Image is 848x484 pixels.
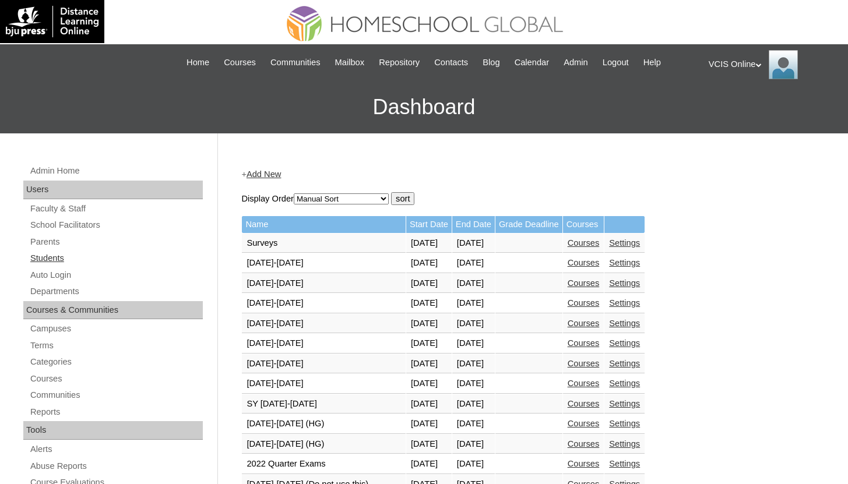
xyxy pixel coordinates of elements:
td: Surveys [242,234,406,253]
td: [DATE] [406,374,452,394]
a: Logout [597,56,635,69]
a: Abuse Reports [29,459,203,474]
a: Home [181,56,215,69]
a: Courses [568,298,600,308]
a: Communities [265,56,326,69]
td: [DATE] [406,334,452,354]
a: Settings [609,258,640,267]
a: Reports [29,405,203,419]
td: [DATE]-[DATE] [242,253,406,273]
a: Terms [29,338,203,353]
span: Blog [483,56,499,69]
td: [DATE] [406,314,452,334]
td: [DATE] [452,454,495,474]
a: Admin Home [29,164,203,178]
span: Communities [270,56,321,69]
a: Settings [609,238,640,248]
a: Settings [609,298,640,308]
a: Courses [568,338,600,348]
form: Display Order [241,192,818,205]
a: Alerts [29,442,203,457]
td: End Date [452,216,495,233]
a: Help [638,56,667,69]
td: [DATE] [406,414,452,434]
td: [DATE]-[DATE] [242,294,406,313]
a: Admin [558,56,594,69]
td: [DATE] [452,414,495,434]
a: Settings [609,319,640,328]
div: Courses & Communities [23,301,203,320]
td: [DATE] [452,434,495,454]
a: Courses [29,372,203,386]
a: Mailbox [329,56,371,69]
img: VCIS Online Admin [769,50,798,79]
div: Tools [23,421,203,440]
a: Courses [568,399,600,408]
a: Settings [609,278,640,288]
div: Users [23,181,203,199]
span: Home [187,56,209,69]
a: Courses [568,238,600,248]
a: School Facilitators [29,218,203,232]
td: [DATE] [406,354,452,374]
td: [DATE] [406,394,452,414]
td: [DATE]-[DATE] [242,374,406,394]
td: [DATE] [406,434,452,454]
td: [DATE] [406,294,452,313]
span: Repository [379,56,420,69]
span: Calendar [515,56,549,69]
div: VCIS Online [709,50,836,79]
a: Courses [568,258,600,267]
span: Admin [564,56,588,69]
a: Courses [568,359,600,368]
td: [DATE] [406,454,452,474]
td: Courses [563,216,604,233]
td: [DATE] [452,253,495,273]
a: Students [29,251,203,266]
span: Help [643,56,661,69]
td: [DATE] [406,253,452,273]
td: Name [242,216,406,233]
a: Add New [247,169,281,179]
a: Courses [218,56,262,69]
a: Calendar [509,56,555,69]
span: Contacts [434,56,468,69]
td: [DATE] [452,294,495,313]
td: [DATE]-[DATE] [242,334,406,354]
td: [DATE]-[DATE] [242,274,406,294]
span: Courses [224,56,256,69]
a: Settings [609,338,640,348]
a: Departments [29,284,203,299]
a: Repository [373,56,425,69]
a: Courses [568,439,600,448]
td: [DATE] [452,274,495,294]
td: SY [DATE]-[DATE] [242,394,406,414]
a: Campuses [29,322,203,336]
a: Settings [609,359,640,368]
a: Courses [568,459,600,468]
span: Logout [603,56,629,69]
a: Auto Login [29,268,203,282]
h3: Dashboard [6,81,842,133]
td: 2022 Quarter Exams [242,454,406,474]
img: logo-white.png [6,6,98,37]
a: Settings [609,439,640,448]
td: [DATE] [452,334,495,354]
a: Blog [477,56,505,69]
input: sort [391,192,414,205]
a: Parents [29,235,203,249]
td: [DATE]-[DATE] [242,354,406,374]
a: Courses [568,379,600,388]
td: [DATE]-[DATE] (HG) [242,414,406,434]
td: [DATE] [406,234,452,253]
span: Mailbox [335,56,365,69]
td: [DATE] [452,234,495,253]
a: Settings [609,419,640,428]
a: Courses [568,419,600,428]
a: Settings [609,379,640,388]
a: Faculty & Staff [29,202,203,216]
td: Grade Deadline [495,216,562,233]
a: Settings [609,459,640,468]
a: Categories [29,355,203,369]
a: Communities [29,388,203,402]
